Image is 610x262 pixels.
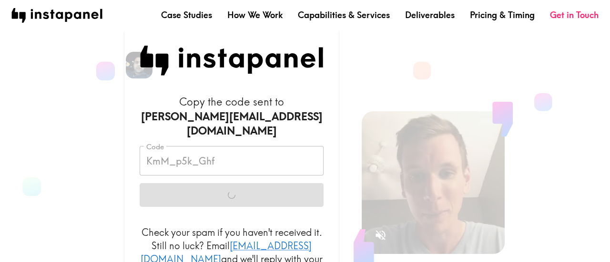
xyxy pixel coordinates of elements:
[126,52,152,78] img: Ronak
[11,8,102,23] img: instapanel
[161,9,212,21] a: Case Studies
[146,142,164,152] label: Code
[227,9,283,21] a: How We Work
[550,9,599,21] a: Get in Touch
[140,146,324,175] input: xxx_xxx_xxx
[140,46,324,76] img: Instapanel
[298,9,390,21] a: Capabilities & Services
[470,9,535,21] a: Pricing & Timing
[140,95,324,138] h6: Copy the code sent to
[140,109,324,139] div: [PERSON_NAME][EMAIL_ADDRESS][DOMAIN_NAME]
[405,9,455,21] a: Deliverables
[370,225,391,245] button: Sound is off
